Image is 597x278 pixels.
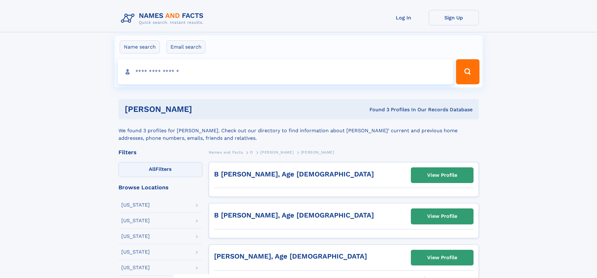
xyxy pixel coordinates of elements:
div: Found 3 Profiles In Our Records Database [281,106,473,113]
a: Names and Facts [209,148,243,156]
a: [PERSON_NAME] [260,148,294,156]
a: View Profile [411,250,473,265]
span: All [149,166,155,172]
div: Browse Locations [118,185,202,190]
span: D [250,150,253,155]
label: Name search [120,40,160,54]
div: [US_STATE] [121,234,150,239]
label: Filters [118,162,202,177]
div: View Profile [427,168,457,182]
span: [PERSON_NAME] [301,150,334,155]
div: We found 3 profiles for [PERSON_NAME]. Check out our directory to find information about [PERSON_... [118,119,479,142]
h1: [PERSON_NAME] [125,105,281,113]
a: [PERSON_NAME], Age [DEMOGRAPHIC_DATA] [214,252,367,260]
a: Log In [379,10,429,25]
img: Logo Names and Facts [118,10,209,27]
div: [US_STATE] [121,249,150,254]
div: Filters [118,149,202,155]
div: View Profile [427,250,457,265]
button: Search Button [456,59,479,84]
div: [US_STATE] [121,218,150,223]
input: search input [118,59,453,84]
a: Sign Up [429,10,479,25]
div: View Profile [427,209,457,223]
label: Email search [166,40,206,54]
div: [US_STATE] [121,265,150,270]
a: D [250,148,253,156]
div: [US_STATE] [121,202,150,207]
a: View Profile [411,209,473,224]
a: B [PERSON_NAME], Age [DEMOGRAPHIC_DATA] [214,170,374,178]
a: View Profile [411,168,473,183]
span: [PERSON_NAME] [260,150,294,155]
a: B [PERSON_NAME], Age [DEMOGRAPHIC_DATA] [214,211,374,219]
